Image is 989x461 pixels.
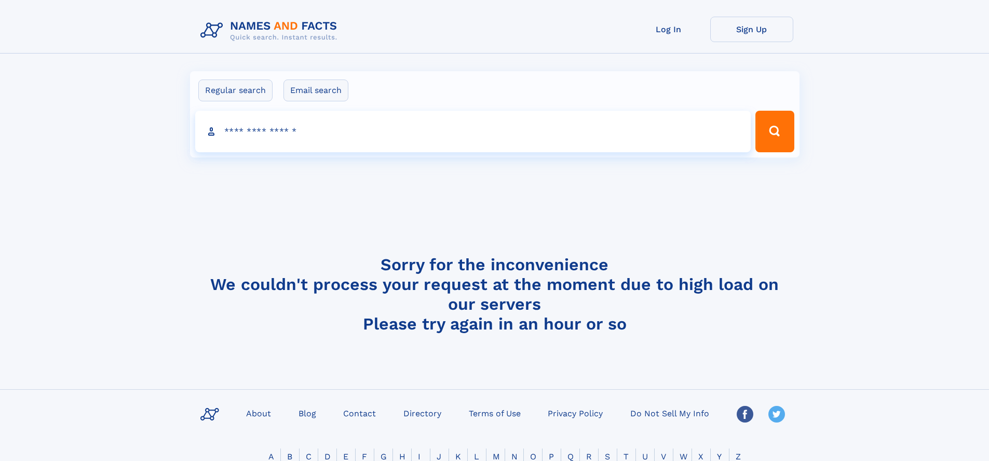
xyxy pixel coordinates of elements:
a: Terms of Use [465,405,525,420]
h4: Sorry for the inconvenience We couldn't process your request at the moment due to high load on ou... [196,255,793,334]
a: Contact [339,405,380,420]
a: Do Not Sell My Info [626,405,713,420]
img: Facebook [737,406,753,423]
button: Search Button [755,111,794,152]
label: Email search [283,80,348,101]
img: Twitter [768,406,785,423]
a: Blog [294,405,320,420]
a: About [242,405,275,420]
a: Sign Up [710,17,793,42]
input: search input [195,111,751,152]
a: Log In [627,17,710,42]
a: Privacy Policy [544,405,607,420]
img: Logo Names and Facts [196,17,346,45]
label: Regular search [198,80,273,101]
a: Directory [399,405,445,420]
